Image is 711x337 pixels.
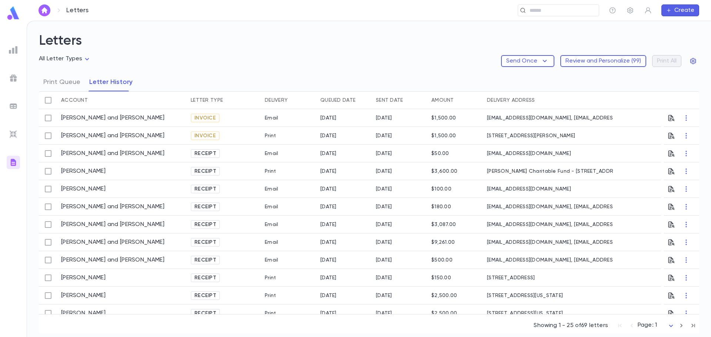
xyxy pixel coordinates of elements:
[638,320,675,331] div: Page: 1
[320,186,337,192] div: 8/28/2025
[61,256,165,264] a: [PERSON_NAME] and [PERSON_NAME]
[376,310,392,316] div: 7/18/2025
[483,109,613,127] div: [EMAIL_ADDRESS][DOMAIN_NAME], [EMAIL_ADDRESS][DOMAIN_NAME]
[431,186,451,192] div: $100.00
[661,4,699,16] button: Create
[376,275,392,281] div: 7/18/2025
[376,222,392,228] div: 8/1/2025
[376,151,392,156] div: 9/8/2025
[483,127,613,145] div: [STREET_ADDRESS][PERSON_NAME]
[265,275,276,281] div: Print
[483,304,613,322] div: [STREET_ADDRESS][US_STATE]
[9,158,18,167] img: letters_gradient.3eab1cb48f695cfc331407e3924562ea.svg
[431,151,449,156] div: $50.00
[265,151,278,156] div: Email
[40,7,49,13] img: home_white.a664292cf8c1dea59945f0da9f25487c.svg
[372,91,428,109] div: Sent Date
[191,239,219,245] span: Receipt
[39,53,91,65] div: All Letter Types
[61,114,165,122] a: [PERSON_NAME] and [PERSON_NAME]
[431,293,457,299] div: $2,500.00
[61,132,165,139] a: [PERSON_NAME] and [PERSON_NAME]
[187,91,261,109] div: Letter Type
[668,165,675,177] button: Preview
[668,290,675,301] button: Preview
[43,73,80,91] button: Print Queue
[317,91,372,109] div: Queued Date
[320,168,337,174] div: 9/2/2025
[57,91,187,109] div: Account
[320,257,337,263] div: 7/24/2025
[487,91,535,109] div: Delivery Address
[191,275,219,281] span: Receipt
[9,74,18,82] img: campaigns_grey.99e729a5f7ee94e3726e6486bddda8f1.svg
[191,91,223,109] div: Letter Type
[191,151,219,156] span: Receipt
[6,6,21,20] img: logo
[191,168,219,174] span: Receipt
[483,180,613,198] div: [EMAIL_ADDRESS][DOMAIN_NAME]
[320,239,337,245] div: 8/1/2025
[431,115,456,121] div: $1,500.00
[265,115,278,121] div: Email
[61,203,165,210] a: [PERSON_NAME] and [PERSON_NAME]
[376,239,392,245] div: 8/1/2025
[265,133,276,139] div: Print
[191,115,219,121] span: Invoice
[483,251,613,269] div: [EMAIL_ADDRESS][DOMAIN_NAME], [EMAIL_ADDRESS][DOMAIN_NAME]
[39,56,83,62] span: All Letter Types
[483,287,613,304] div: [STREET_ADDRESS][US_STATE]
[376,133,392,139] div: 9/11/2025
[320,222,337,228] div: 8/1/2025
[376,168,392,174] div: 9/2/2025
[261,91,317,109] div: Delivery
[9,130,18,139] img: imports_grey.530a8a0e642e233f2baf0ef88e8c9fcb.svg
[265,204,278,210] div: Email
[9,46,18,54] img: reports_grey.c525e4749d1bce6a11f5fe2a8de1b229.svg
[320,115,337,121] div: 9/11/2025
[39,33,699,55] h2: Letters
[431,257,453,263] div: $500.00
[431,310,457,316] div: $2,500.00
[265,257,278,263] div: Email
[265,91,288,109] div: Delivery
[431,275,451,281] div: $150.00
[668,219,675,230] button: Preview
[483,145,613,162] div: [EMAIL_ADDRESS][DOMAIN_NAME]
[431,168,458,174] div: $3,600.00
[483,216,613,233] div: [EMAIL_ADDRESS][DOMAIN_NAME], [EMAIL_ADDRESS][DOMAIN_NAME]
[668,236,675,248] button: Preview
[9,102,18,111] img: batches_grey.339ca447c9d9533ef1741baa751efc33.svg
[668,307,675,319] button: Preview
[61,292,106,299] a: [PERSON_NAME]
[668,130,675,142] button: Preview
[668,148,675,159] button: Preview
[431,239,455,245] div: $9,261.00
[376,186,392,192] div: 8/28/2025
[265,186,278,192] div: Email
[431,133,456,139] div: $1,500.00
[61,274,106,282] a: [PERSON_NAME]
[265,310,276,316] div: Print
[483,198,613,216] div: [EMAIL_ADDRESS][DOMAIN_NAME], [EMAIL_ADDRESS][DOMAIN_NAME], [EMAIL_ADDRESS][DOMAIN_NAME]
[560,55,646,67] button: Review and Personalize (99)
[191,133,219,139] span: Invoice
[483,91,613,109] div: Delivery Address
[191,310,219,316] span: Receipt
[376,204,392,210] div: 8/27/2025
[668,272,675,284] button: Preview
[191,257,219,263] span: Receipt
[191,222,219,228] span: Receipt
[61,150,165,157] a: [PERSON_NAME] and [PERSON_NAME]
[668,183,675,195] button: Preview
[265,239,278,245] div: Email
[66,6,89,14] p: Letters
[320,91,355,109] div: Queued Date
[431,222,456,228] div: $3,087.00
[428,91,483,109] div: Amount
[483,233,613,251] div: [EMAIL_ADDRESS][DOMAIN_NAME], [EMAIL_ADDRESS][DOMAIN_NAME]
[89,73,133,91] button: Letter History
[191,204,219,210] span: Receipt
[61,221,165,228] a: [PERSON_NAME] and [PERSON_NAME]
[61,168,106,175] a: [PERSON_NAME]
